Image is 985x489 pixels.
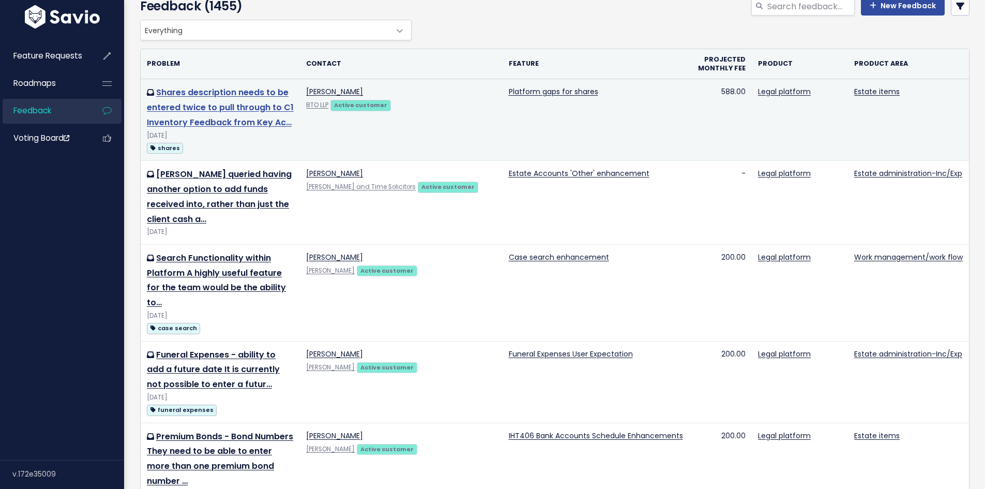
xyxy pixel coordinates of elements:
span: Feature Requests [13,50,82,61]
td: - [689,161,752,245]
a: [PERSON_NAME] [306,445,355,453]
td: 200.00 [689,341,752,423]
a: [PERSON_NAME] [306,349,363,359]
a: Case search enhancement [509,252,609,262]
a: Funeral Expenses User Expectation [509,349,633,359]
a: Shares description needs to be entered twice to pull through to C1 Inventory Feedback from Key Ac… [147,86,294,128]
a: Funeral Expenses - ability to add a future date It is currently not possible to enter a futur… [147,349,280,391]
a: Work management/work flow [854,252,963,262]
a: Estate administration-Inc/Exp [854,168,962,179]
th: Product [752,49,848,79]
a: Active customer [357,443,417,454]
a: Platform gaps for shares [509,86,598,97]
a: Legal platform [758,86,811,97]
div: [DATE] [147,130,294,141]
a: [PERSON_NAME] [306,252,363,262]
strong: Active customer [421,183,475,191]
a: [PERSON_NAME] queried having another option to add funds received into, rather than just the clie... [147,168,292,225]
a: Active customer [357,265,417,275]
th: Contact [300,49,502,79]
strong: Active customer [360,266,414,275]
a: shares [147,141,183,154]
a: Legal platform [758,168,811,179]
span: Voting Board [13,132,69,143]
a: Active customer [418,181,478,191]
a: Premium Bonds - Bond Numbers They need to be able to enter more than one premium bond number … [147,431,293,487]
div: [DATE] [147,227,294,238]
a: Active customer [357,362,417,372]
a: [PERSON_NAME] [306,168,363,179]
a: Estate administration-Inc/Exp [854,349,962,359]
a: IHT406 Bank Accounts Schedule Enhancements [509,431,683,441]
strong: Active customer [360,445,414,453]
a: Feature Requests [3,44,86,68]
a: Roadmaps [3,71,86,95]
a: funeral expenses [147,403,217,416]
a: [PERSON_NAME] and Time Solicitors [306,183,416,191]
a: Legal platform [758,431,811,441]
th: Projected monthly fee [689,49,752,79]
th: Feature [503,49,689,79]
td: 200.00 [689,244,752,341]
th: Problem [141,49,300,79]
a: BTO LLP [306,101,328,109]
span: case search [147,323,200,334]
a: Feedback [3,99,86,123]
th: Product Area [848,49,969,79]
a: [PERSON_NAME] [306,431,363,441]
a: [PERSON_NAME] [306,363,355,372]
strong: Active customer [360,363,414,372]
div: v.172e35009 [12,461,124,487]
a: Voting Board [3,126,86,150]
span: Roadmaps [13,78,56,88]
a: Legal platform [758,252,811,262]
strong: Active customer [334,101,387,109]
a: Estate items [854,431,900,441]
div: [DATE] [147,392,294,403]
div: [DATE] [147,310,294,321]
a: Search Functionality within Platform A highly useful feature for the team would be the ability to… [147,252,286,308]
a: [PERSON_NAME] [306,86,363,97]
span: Everything [140,20,412,40]
a: [PERSON_NAME] [306,266,355,275]
a: case search [147,321,200,334]
a: Legal platform [758,349,811,359]
span: shares [147,143,183,154]
td: 588.00 [689,79,752,161]
a: Estate Accounts 'Other' enhancement [509,168,649,179]
a: Estate items [854,86,900,97]
img: logo-white.9d6f32f41409.svg [22,5,102,28]
span: funeral expenses [147,405,217,416]
a: Active customer [330,99,390,110]
span: Everything [141,20,390,40]
span: Feedback [13,105,51,116]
